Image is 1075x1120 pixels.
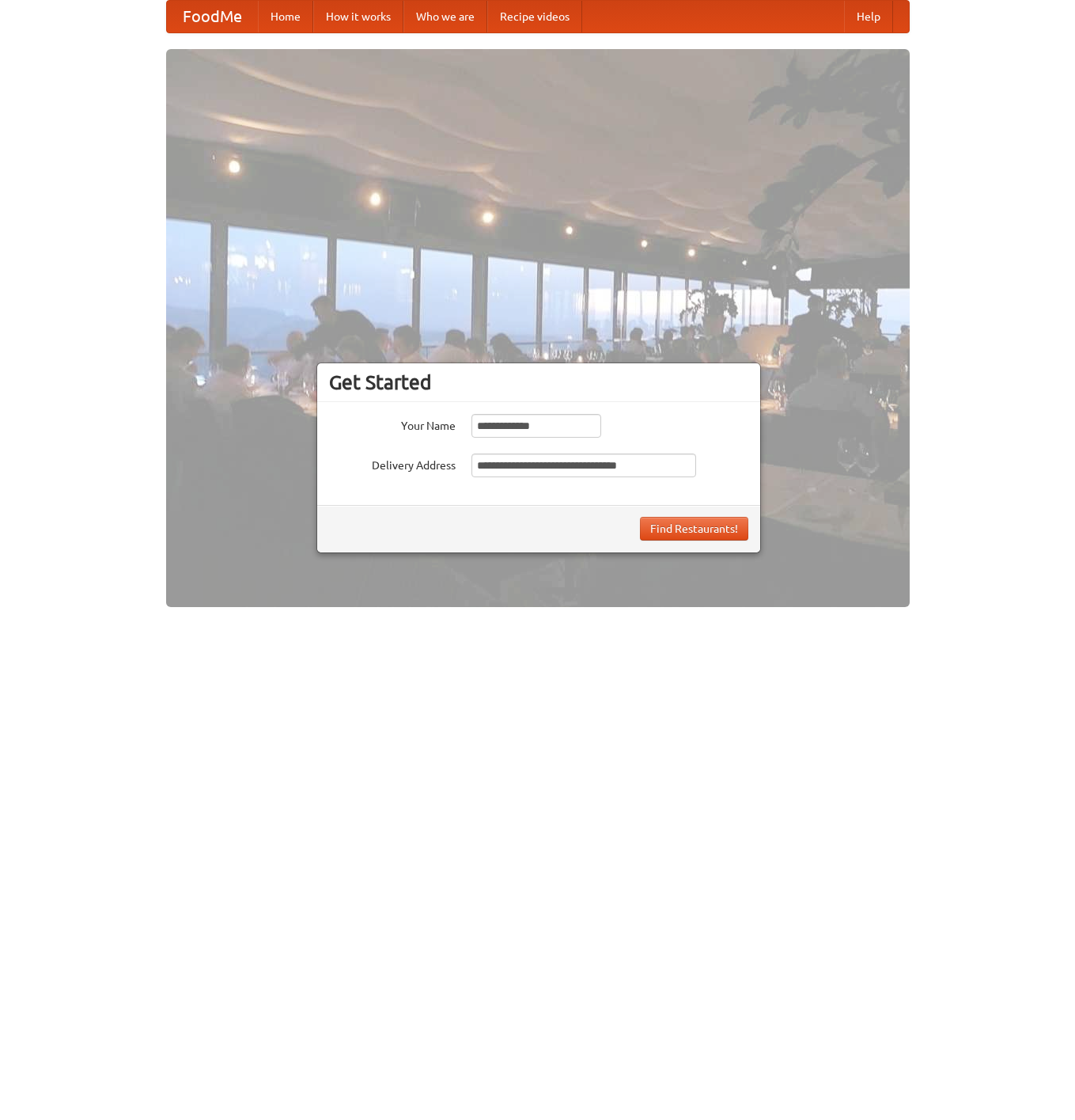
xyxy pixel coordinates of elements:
a: Home [258,1,313,32]
label: Delivery Address [329,454,456,473]
a: Recipe videos [487,1,582,32]
label: Your Name [329,414,456,434]
button: Find Restaurants! [640,517,748,541]
a: How it works [313,1,403,32]
a: Help [844,1,893,32]
h3: Get Started [329,370,748,394]
a: FoodMe [167,1,258,32]
a: Who we are [403,1,487,32]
